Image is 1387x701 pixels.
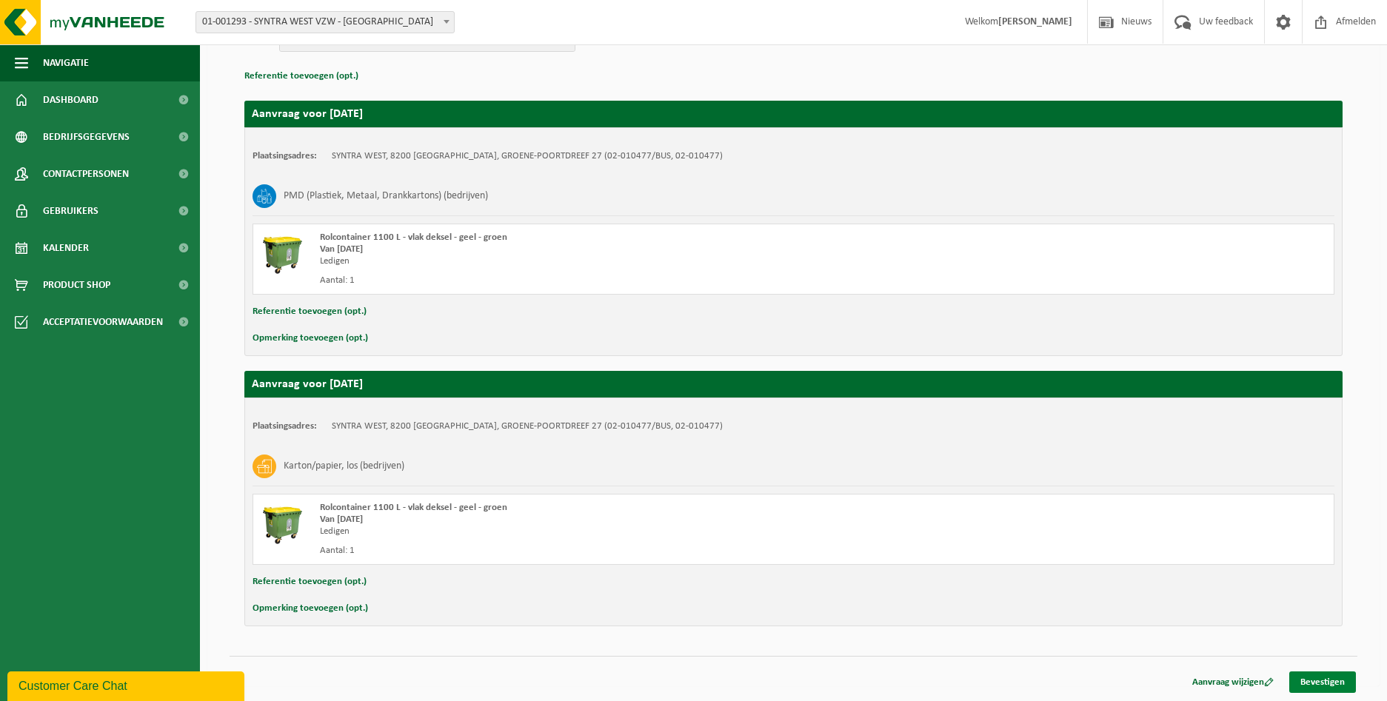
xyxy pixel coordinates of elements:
span: Gebruikers [43,192,98,229]
div: Aantal: 1 [320,275,853,286]
span: Dashboard [43,81,98,118]
div: Aantal: 1 [320,545,853,557]
img: WB-1100-HPE-GN-50.png [261,232,305,276]
td: SYNTRA WEST, 8200 [GEOGRAPHIC_DATA], GROENE-POORTDREEF 27 (02-010477/BUS, 02-010477) [332,420,723,432]
button: Opmerking toevoegen (opt.) [253,329,368,348]
div: Ledigen [320,255,853,267]
span: Acceptatievoorwaarden [43,303,163,341]
strong: Aanvraag voor [DATE] [252,108,363,120]
button: Referentie toevoegen (opt.) [244,67,358,86]
h3: Karton/papier, los (bedrijven) [284,455,404,478]
button: Referentie toevoegen (opt.) [253,572,367,591]
span: Rolcontainer 1100 L - vlak deksel - geel - groen [320,503,507,512]
strong: Van [DATE] [320,514,363,524]
img: WB-1100-HPE-GN-50.png [261,502,305,546]
strong: Van [DATE] [320,244,363,254]
span: 01-001293 - SYNTRA WEST VZW - SINT-MICHIELS [195,11,455,33]
span: Kalender [43,229,89,266]
td: SYNTRA WEST, 8200 [GEOGRAPHIC_DATA], GROENE-POORTDREEF 27 (02-010477/BUS, 02-010477) [332,150,723,162]
span: Bedrijfsgegevens [43,118,130,155]
span: 01-001293 - SYNTRA WEST VZW - SINT-MICHIELS [196,12,454,33]
a: Bevestigen [1289,671,1356,693]
button: Referentie toevoegen (opt.) [253,302,367,321]
span: Rolcontainer 1100 L - vlak deksel - geel - groen [320,232,507,242]
span: Product Shop [43,266,110,303]
iframe: chat widget [7,668,247,701]
div: Ledigen [320,526,853,537]
strong: [PERSON_NAME] [998,16,1072,27]
span: Contactpersonen [43,155,129,192]
a: Aanvraag wijzigen [1181,671,1285,693]
strong: Plaatsingsadres: [253,421,317,431]
strong: Plaatsingsadres: [253,151,317,161]
h3: PMD (Plastiek, Metaal, Drankkartons) (bedrijven) [284,184,488,208]
button: Opmerking toevoegen (opt.) [253,599,368,618]
strong: Aanvraag voor [DATE] [252,378,363,390]
span: Navigatie [43,44,89,81]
